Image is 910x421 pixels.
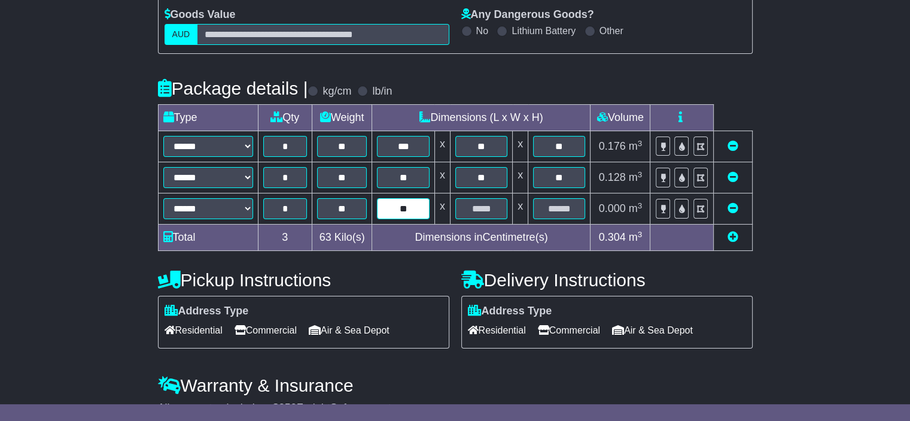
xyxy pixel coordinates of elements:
[591,105,650,131] td: Volume
[158,270,449,290] h4: Pickup Instructions
[612,321,693,340] span: Air & Sea Depot
[319,231,331,243] span: 63
[513,162,528,193] td: x
[638,201,643,210] sup: 3
[434,131,450,162] td: x
[312,225,372,251] td: Kilo(s)
[158,225,258,251] td: Total
[461,8,594,22] label: Any Dangerous Goods?
[165,24,198,45] label: AUD
[728,231,738,243] a: Add new item
[728,202,738,214] a: Remove this item
[434,162,450,193] td: x
[158,78,308,98] h4: Package details |
[513,193,528,225] td: x
[638,170,643,179] sup: 3
[279,402,297,414] span: 250
[599,231,626,243] span: 0.304
[309,321,389,340] span: Air & Sea Depot
[235,321,297,340] span: Commercial
[165,8,236,22] label: Goods Value
[372,85,392,98] label: lb/in
[258,225,312,251] td: 3
[599,202,626,214] span: 0.000
[372,105,591,131] td: Dimensions (L x W x H)
[461,270,753,290] h4: Delivery Instructions
[434,193,450,225] td: x
[599,140,626,152] span: 0.176
[538,321,600,340] span: Commercial
[258,105,312,131] td: Qty
[629,140,643,152] span: m
[468,321,526,340] span: Residential
[599,171,626,183] span: 0.128
[728,140,738,152] a: Remove this item
[158,402,753,415] div: All our quotes include a $ FreightSafe warranty.
[638,230,643,239] sup: 3
[372,225,591,251] td: Dimensions in Centimetre(s)
[629,231,643,243] span: m
[599,25,623,37] label: Other
[512,25,576,37] label: Lithium Battery
[322,85,351,98] label: kg/cm
[638,139,643,148] sup: 3
[476,25,488,37] label: No
[513,131,528,162] td: x
[728,171,738,183] a: Remove this item
[629,171,643,183] span: m
[165,321,223,340] span: Residential
[468,305,552,318] label: Address Type
[165,305,249,318] label: Address Type
[629,202,643,214] span: m
[158,105,258,131] td: Type
[312,105,372,131] td: Weight
[158,375,753,395] h4: Warranty & Insurance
